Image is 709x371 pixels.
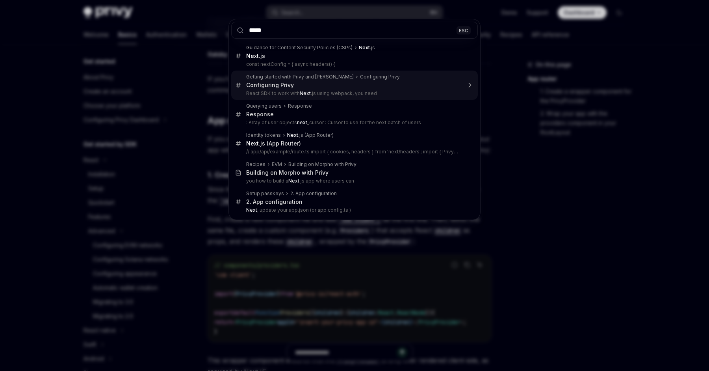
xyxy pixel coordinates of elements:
b: Next [246,52,259,59]
p: : Array of user objects _cursor : Cursor to use for the next batch of users [246,119,461,126]
div: Setup passkeys [246,190,284,197]
div: EVM [272,161,282,168]
div: ESC [457,26,471,34]
p: you how to build a .js app where users can [246,178,461,184]
div: Configuring Privy [246,82,294,89]
div: Guidance for Content Security Policies (CSPs) [246,45,353,51]
div: Response [246,111,274,118]
b: Next [246,207,257,213]
b: next [297,119,307,125]
div: .js [359,45,375,51]
p: React SDK to work with .js using webpack, you need [246,90,461,97]
p: const nextConfig = { async headers() { [246,61,461,67]
b: Next [246,140,259,147]
p: // app/api/example/route.ts import { cookies, headers } from 'next/headers'; import { PrivyClient } [246,149,461,155]
div: Recipes [246,161,265,168]
div: .js (App Router) [246,140,301,147]
div: .js (App Router) [287,132,334,138]
b: Next [300,90,311,96]
div: 2. App configuration [290,190,337,197]
div: .js [246,52,265,60]
div: Getting started with Privy and [PERSON_NAME] [246,74,354,80]
div: 2. App configuration [246,198,303,205]
b: Next [287,132,298,138]
div: Response [288,103,312,109]
p: , update your app.json (or app.config.ts ) [246,207,461,213]
div: Querying users [246,103,282,109]
b: Next [288,178,299,184]
div: Configuring Privy [360,74,400,80]
div: Building on Morpho with Privy [288,161,356,168]
div: Identity tokens [246,132,281,138]
div: Building on Morpho with Privy [246,169,329,176]
b: Next [359,45,370,50]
